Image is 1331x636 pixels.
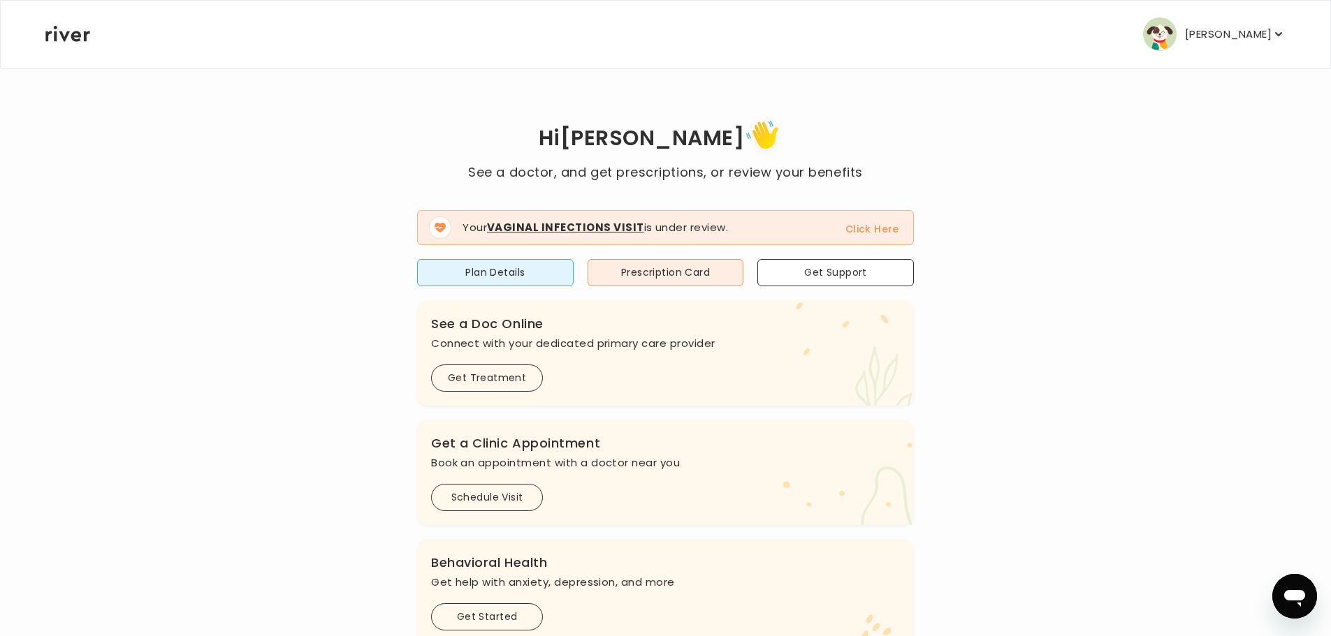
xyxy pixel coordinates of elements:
[431,572,900,592] p: Get help with anxiety, depression, and more
[468,116,862,163] h1: Hi [PERSON_NAME]
[487,220,644,235] strong: Vaginal Infections Visit
[1143,17,1177,51] img: user avatar
[431,364,543,392] button: Get Treatment
[757,259,914,286] button: Get Support
[1185,24,1272,44] p: [PERSON_NAME]
[588,259,744,286] button: Prescription Card
[845,221,899,237] button: Click Here
[417,259,574,286] button: Plan Details
[431,334,900,353] p: Connect with your dedicated primary care provider
[431,314,900,334] h3: See a Doc Online
[431,434,900,453] h3: Get a Clinic Appointment
[431,484,543,511] button: Schedule Visit
[463,220,728,236] p: Your is under review.
[1272,574,1317,619] iframe: Button to launch messaging window
[468,163,862,182] p: See a doctor, and get prescriptions, or review your benefits
[431,553,900,572] h3: Behavioral Health
[1143,17,1286,51] button: user avatar[PERSON_NAME]
[431,453,900,473] p: Book an appointment with a doctor near you
[431,603,543,630] button: Get Started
